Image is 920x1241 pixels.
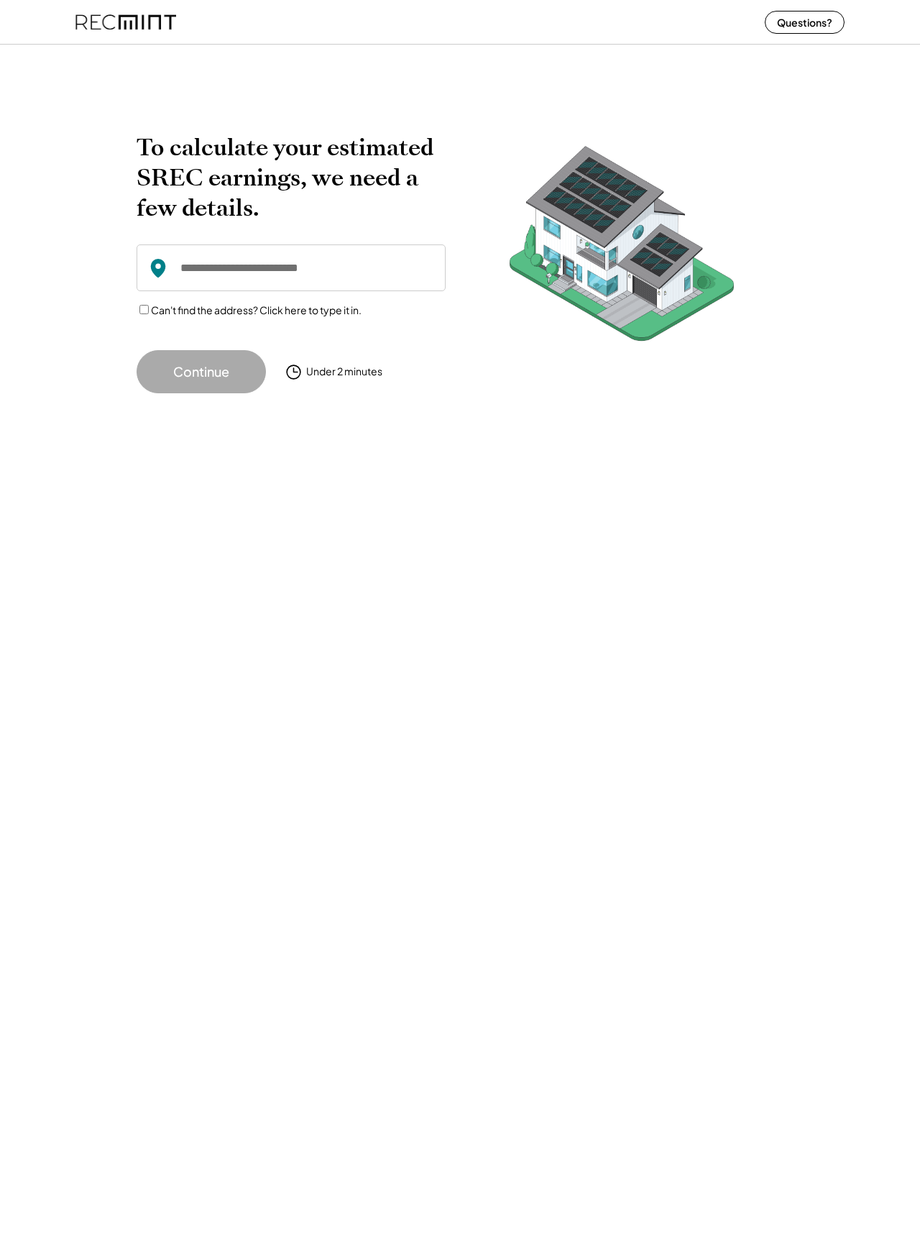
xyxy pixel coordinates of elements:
div: Under 2 minutes [306,365,382,379]
button: Continue [137,350,266,393]
button: Questions? [765,11,845,34]
h2: To calculate your estimated SREC earnings, we need a few details. [137,132,446,223]
img: RecMintArtboard%207.png [482,132,762,363]
label: Can't find the address? Click here to type it in. [151,303,362,316]
img: recmint-logotype%403x%20%281%29.jpeg [75,3,176,41]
